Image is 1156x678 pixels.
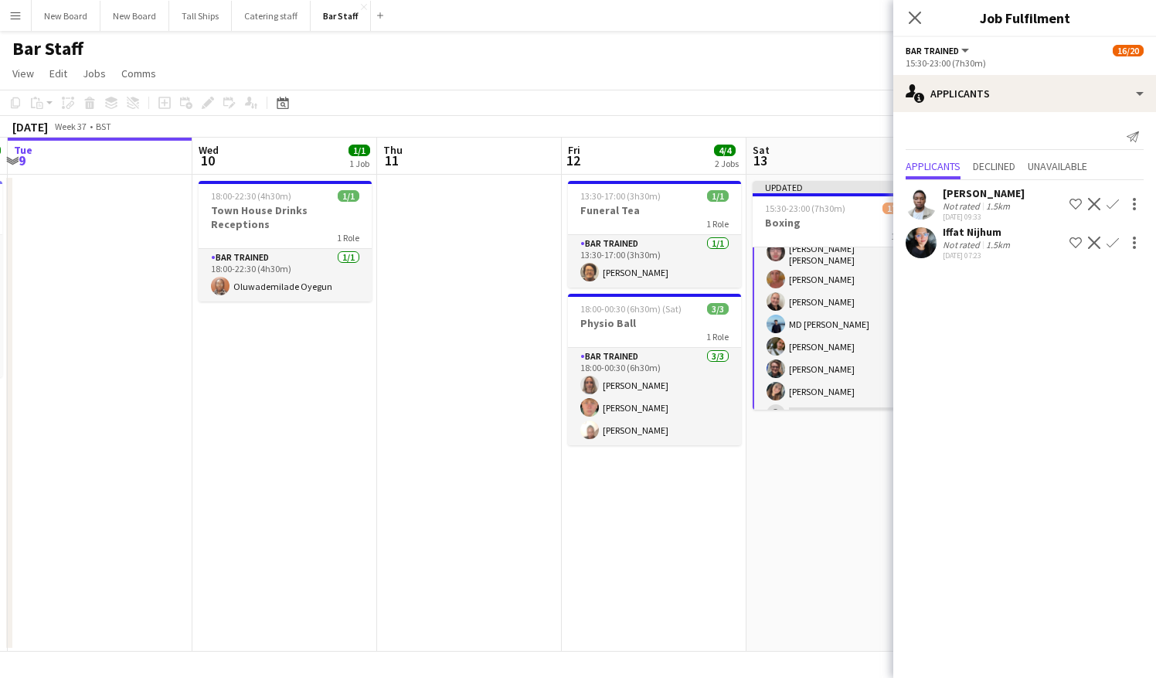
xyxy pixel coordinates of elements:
[383,143,403,157] span: Thu
[12,66,34,80] span: View
[707,190,729,202] span: 1/1
[568,143,580,157] span: Fri
[943,250,1013,261] div: [DATE] 07:23
[199,249,372,302] app-card-role: Bar trained1/118:00-22:30 (4h30m)Oluwademilade Oyegun
[973,161,1015,172] span: Declined
[96,121,111,132] div: BST
[706,331,729,342] span: 1 Role
[753,181,926,193] div: Updated
[199,203,372,231] h3: Town House Drinks Receptions
[337,232,359,244] span: 1 Role
[753,181,926,410] app-job-card: Updated15:30-23:00 (7h30m)17/20Boxing1 Role[PERSON_NAME][PERSON_NAME]Tamilore Akinsehinwa[PERSON_...
[906,45,971,56] button: Bar trained
[983,200,1013,212] div: 1.5km
[706,218,729,230] span: 1 Role
[568,348,741,445] app-card-role: Bar trained3/318:00-00:30 (6h30m)[PERSON_NAME][PERSON_NAME][PERSON_NAME]
[121,66,156,80] span: Comms
[568,294,741,445] app-job-card: 18:00-00:30 (6h30m) (Sat)3/3Physio Ball1 RoleBar trained3/318:00-00:30 (6h30m)[PERSON_NAME][PERSO...
[311,1,371,31] button: Bar Staff
[882,203,913,214] span: 17/20
[1113,45,1144,56] span: 16/20
[568,316,741,330] h3: Physio Ball
[765,203,845,214] span: 15:30-23:00 (7h30m)
[199,143,219,157] span: Wed
[338,190,359,202] span: 1/1
[943,225,1013,239] div: Iffat Nijhum
[568,181,741,288] app-job-card: 13:30-17:00 (3h30m)1/1Funeral Tea1 RoleBar trained1/113:30-17:00 (3h30m)[PERSON_NAME]
[32,1,100,31] button: New Board
[566,152,580,169] span: 12
[906,161,960,172] span: Applicants
[568,235,741,288] app-card-role: Bar trained1/113:30-17:00 (3h30m)[PERSON_NAME]
[1028,161,1087,172] span: Unavailable
[196,152,219,169] span: 10
[906,45,959,56] span: Bar trained
[12,152,32,169] span: 9
[983,239,1013,250] div: 1.5km
[714,145,736,156] span: 4/4
[715,158,739,169] div: 2 Jobs
[76,63,112,83] a: Jobs
[199,181,372,302] app-job-card: 18:00-22:30 (4h30m)1/1Town House Drinks Receptions1 RoleBar trained1/118:00-22:30 (4h30m)Oluwadem...
[12,119,48,135] div: [DATE]
[232,1,311,31] button: Catering staff
[580,190,661,202] span: 13:30-17:00 (3h30m)
[943,186,1025,200] div: [PERSON_NAME]
[43,63,73,83] a: Edit
[14,143,32,157] span: Tue
[893,75,1156,112] div: Applicants
[943,200,983,212] div: Not rated
[115,63,162,83] a: Comms
[49,66,67,80] span: Edit
[211,190,291,202] span: 18:00-22:30 (4h30m)
[12,37,83,60] h1: Bar Staff
[893,8,1156,28] h3: Job Fulfilment
[349,158,369,169] div: 1 Job
[381,152,403,169] span: 11
[906,57,1144,69] div: 15:30-23:00 (7h30m)
[753,216,926,230] h3: Boxing
[580,303,682,315] span: 18:00-00:30 (6h30m) (Sat)
[568,203,741,217] h3: Funeral Tea
[753,143,770,157] span: Sat
[51,121,90,132] span: Week 37
[891,230,913,242] span: 1 Role
[943,212,1025,222] div: [DATE] 09:33
[750,152,770,169] span: 13
[6,63,40,83] a: View
[169,1,232,31] button: Tall Ships
[100,1,169,31] button: New Board
[83,66,106,80] span: Jobs
[707,303,729,315] span: 3/3
[943,239,983,250] div: Not rated
[348,145,370,156] span: 1/1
